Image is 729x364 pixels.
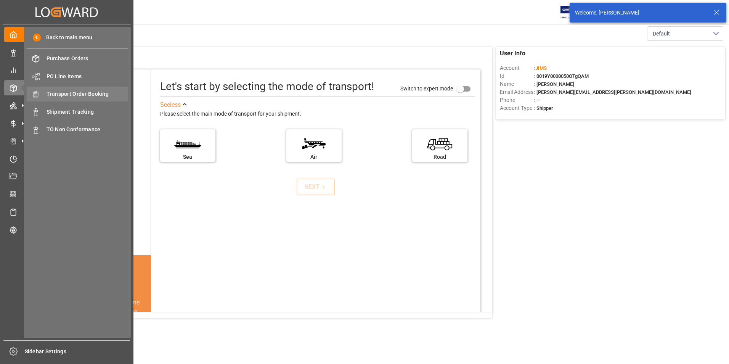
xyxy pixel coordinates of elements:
a: Tracking Shipment [4,222,129,237]
a: PO Line Items [27,69,128,84]
a: CO2 Calculator [4,187,129,201]
span: : [PERSON_NAME][EMAIL_ADDRESS][PERSON_NAME][DOMAIN_NAME] [534,89,691,95]
span: Purchase Orders [47,55,128,63]
span: : Shipper [534,105,553,111]
a: Purchase Orders [27,51,128,66]
span: Shipment Tracking [47,108,128,116]
button: NEXT [297,179,335,195]
span: PO Line Items [47,72,128,81]
a: Shipment Tracking [27,104,128,119]
span: Account Type [500,104,534,112]
span: User Info [500,49,525,58]
div: Please select the main mode of transport for your shipment. [160,110,475,119]
div: Welcome, [PERSON_NAME] [575,9,706,17]
div: Air [290,153,338,161]
span: TO Non Conformance [47,126,128,134]
a: TO Non Conformance [27,122,128,137]
span: Transport Order Booking [47,90,128,98]
a: Data Management [4,45,129,60]
span: Name [500,80,534,88]
span: : — [534,97,540,103]
span: : 0019Y0000050OTgQAM [534,73,589,79]
a: Document Management [4,169,129,184]
a: Timeslot Management V2 [4,151,129,166]
span: Switch to expert mode [400,85,453,91]
span: Sidebar Settings [25,348,130,356]
span: Email Address [500,88,534,96]
button: open menu [647,26,723,41]
a: Transport Order Booking [27,87,128,101]
a: My Reports [4,63,129,77]
span: Account [500,64,534,72]
span: Id [500,72,534,80]
span: JIMS [535,65,547,71]
div: Let's start by selecting the mode of transport! [160,79,374,95]
div: NEXT [304,182,328,192]
div: Road [416,153,464,161]
a: Sailing Schedules [4,205,129,219]
img: Exertis%20JAM%20-%20Email%20Logo.jpg_1722504956.jpg [560,6,587,19]
span: : [534,65,547,71]
div: Sea [164,153,212,161]
div: See less [160,100,181,110]
button: next slide / item [140,298,151,362]
a: My Cockpit [4,27,129,42]
span: Back to main menu [41,34,92,42]
span: Default [653,30,670,38]
span: : [PERSON_NAME] [534,81,574,87]
span: Phone [500,96,534,104]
